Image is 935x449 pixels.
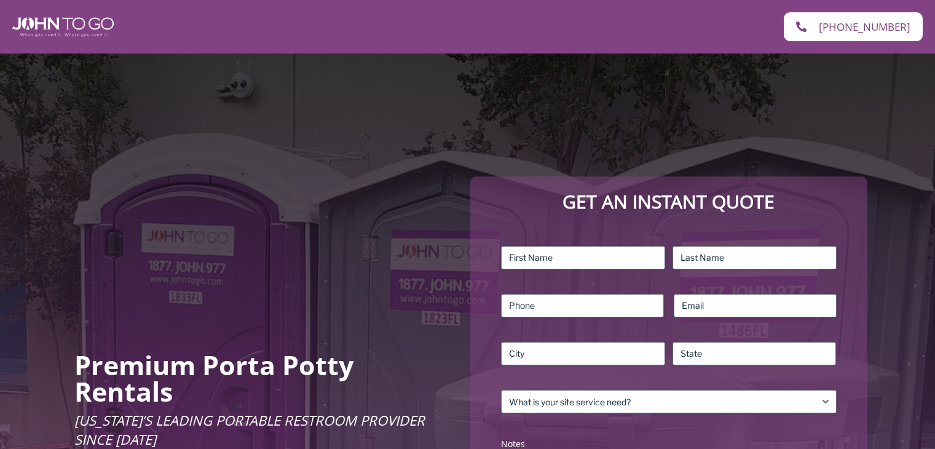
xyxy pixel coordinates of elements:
input: Last Name [673,246,837,269]
p: Get an Instant Quote [483,189,854,215]
input: Phone [501,294,664,317]
h2: Premium Porta Potty Rentals [74,352,452,405]
a: [PHONE_NUMBER] [784,12,923,41]
input: State [673,342,837,365]
span: [PHONE_NUMBER] [819,22,910,32]
input: Email [674,294,837,317]
img: John To Go [12,17,114,37]
input: City [501,342,665,365]
input: First Name [501,246,665,269]
span: [US_STATE]’s Leading Portable Restroom Provider Since [DATE] [74,411,425,448]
